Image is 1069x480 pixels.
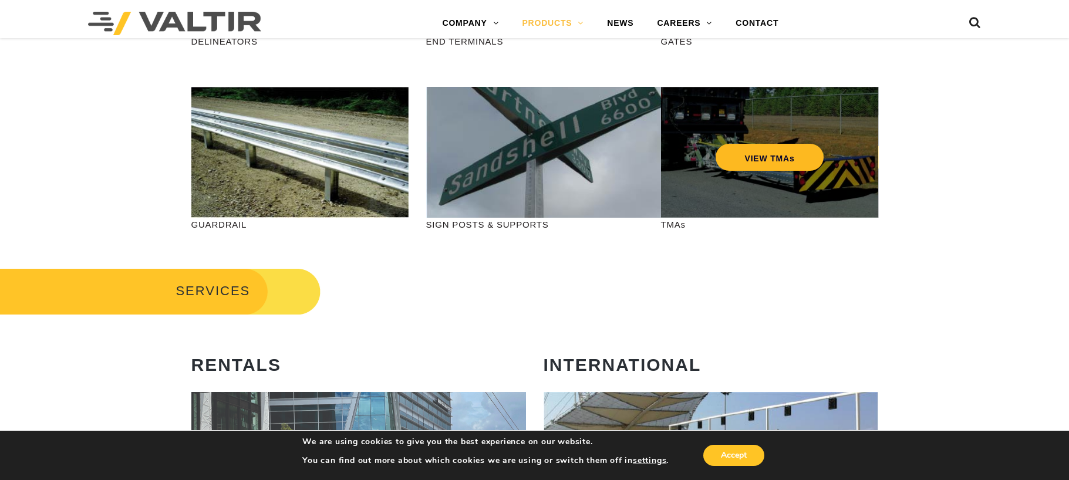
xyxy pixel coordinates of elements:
[302,437,669,447] p: We are using cookies to give you the best experience on our website.
[302,455,669,466] p: You can find out more about which cookies we are using or switch them off in .
[544,355,702,374] strong: INTERNATIONAL
[426,35,643,48] p: END TERMINALS
[645,12,724,35] a: CAREERS
[510,12,595,35] a: PRODUCTS
[724,12,790,35] a: CONTACT
[191,355,281,374] strong: RENTALS
[595,12,645,35] a: NEWS
[191,218,409,231] p: GUARDRAIL
[661,35,878,48] p: GATES
[633,455,666,466] button: settings
[703,445,764,466] button: Accept
[191,35,409,48] p: DELINEATORS
[426,218,643,231] p: SIGN POSTS & SUPPORTS
[661,218,878,231] p: TMAs
[88,12,261,35] img: Valtir
[431,12,511,35] a: COMPANY
[715,144,824,171] a: VIEW TMAs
